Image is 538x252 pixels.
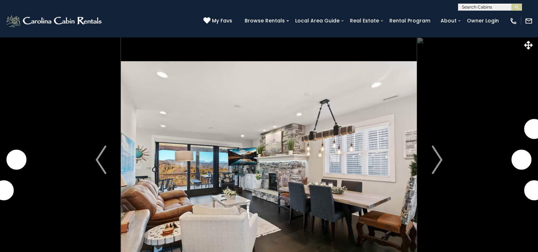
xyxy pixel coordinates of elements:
[432,146,442,174] img: arrow
[292,15,343,26] a: Local Area Guide
[346,15,383,26] a: Real Estate
[437,15,460,26] a: About
[96,146,106,174] img: arrow
[525,17,533,25] img: mail-regular-white.png
[241,15,288,26] a: Browse Rentals
[510,17,517,25] img: phone-regular-white.png
[463,15,502,26] a: Owner Login
[386,15,434,26] a: Rental Program
[5,14,104,28] img: White-1-2.png
[212,17,232,25] span: My Favs
[203,17,234,25] a: My Favs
